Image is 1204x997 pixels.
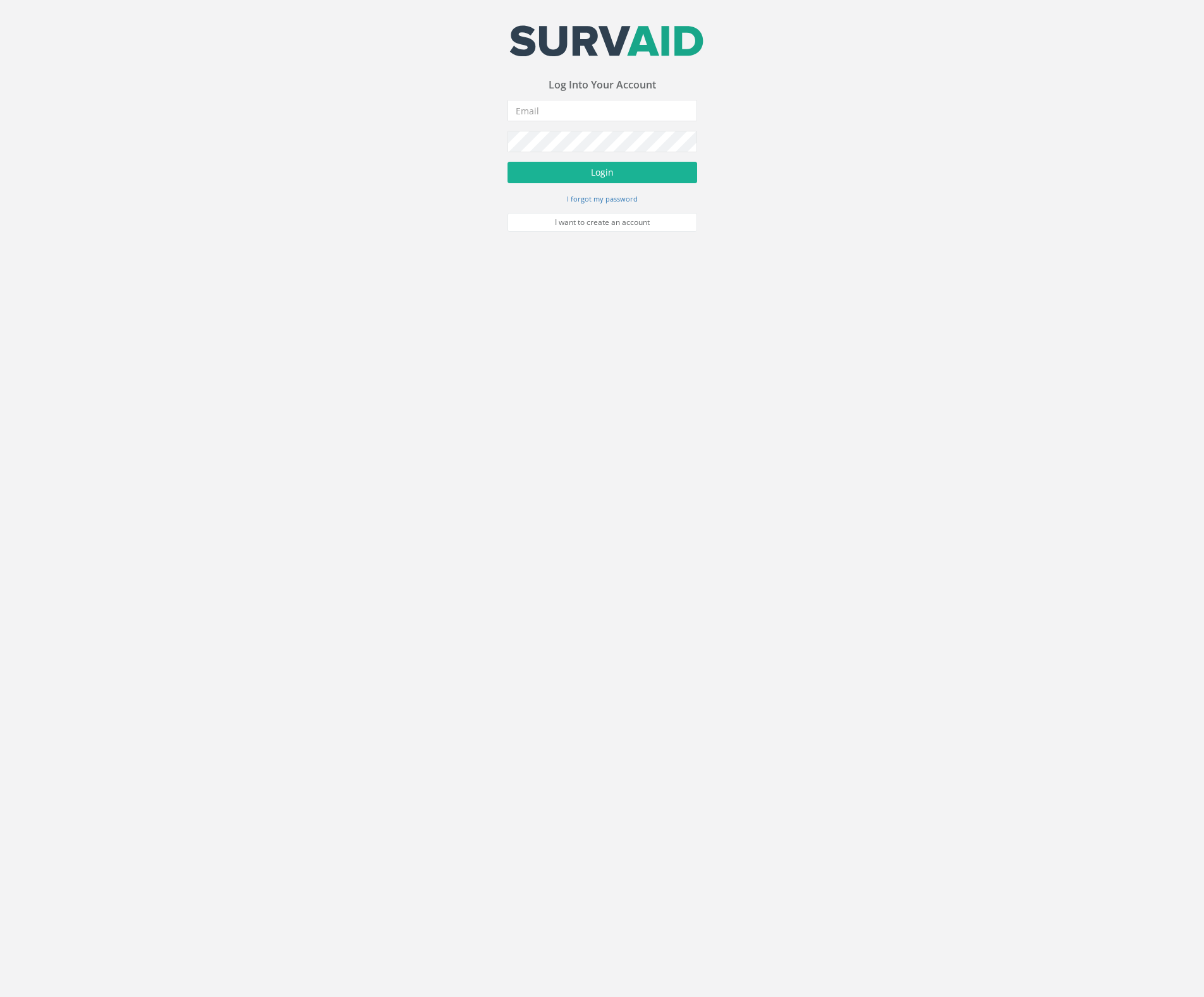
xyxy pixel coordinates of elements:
h3: Log Into Your Account [508,80,697,91]
small: I forgot my password [567,194,638,203]
input: Email [508,100,697,121]
a: I forgot my password [567,193,638,204]
a: I want to create an account [508,213,697,232]
button: Login [508,162,697,183]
